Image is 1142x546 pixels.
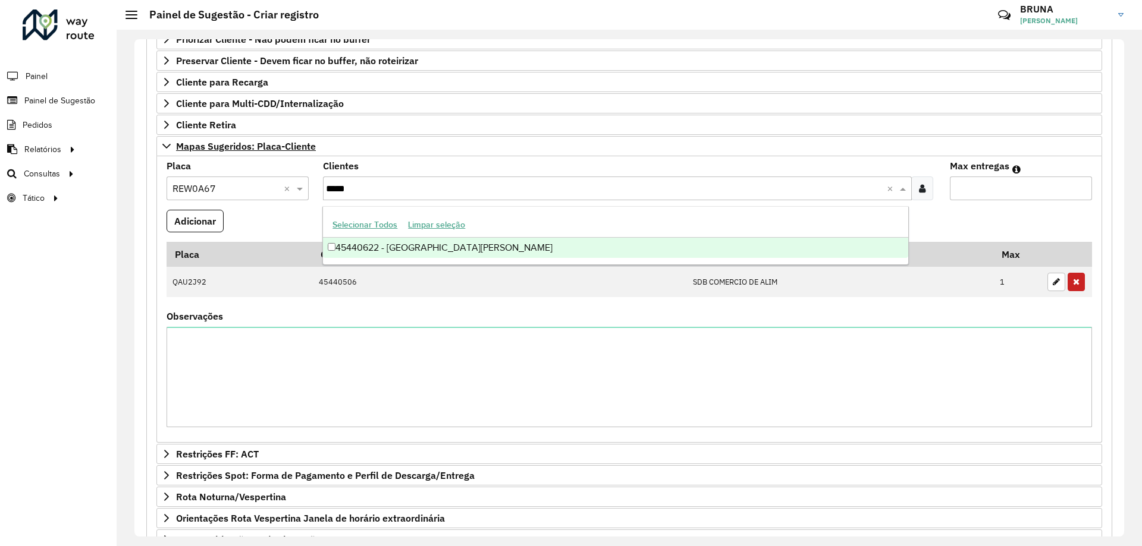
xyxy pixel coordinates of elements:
span: Priorizar Cliente - Não podem ficar no buffer [176,34,371,44]
span: Relatórios [24,143,61,156]
span: Cliente para Recarga [176,77,268,87]
span: Clear all [284,181,294,195]
div: Mapas Sugeridos: Placa-Cliente [156,156,1102,443]
span: Cliente para Multi-CDD/Internalização [176,99,344,108]
a: Mapas Sugeridos: Placa-Cliente [156,136,1102,156]
span: Preservar Cliente - Devem ficar no buffer, não roteirizar [176,56,418,65]
span: Restrições FF: ACT [176,449,259,459]
span: Consultas [24,168,60,180]
label: Observações [167,309,223,323]
span: Tático [23,192,45,204]
button: Adicionar [167,210,224,232]
a: Cliente Retira [156,115,1102,135]
a: Priorizar Cliente - Não podem ficar no buffer [156,29,1102,49]
div: 45440622 - [GEOGRAPHIC_DATA][PERSON_NAME] [323,238,908,258]
th: Max [994,242,1041,267]
span: Pre-Roteirização AS / Orientações [176,535,325,544]
button: Limpar seleção [403,216,470,234]
a: Orientações Rota Vespertina Janela de horário extraordinária [156,508,1102,528]
td: QAU2J92 [167,267,313,298]
span: Mapas Sugeridos: Placa-Cliente [176,141,316,151]
span: Orientações Rota Vespertina Janela de horário extraordinária [176,513,445,523]
span: Painel de Sugestão [24,94,95,107]
span: [PERSON_NAME] [1020,15,1109,26]
span: Clear all [887,181,897,195]
a: Restrições Spot: Forma de Pagamento e Perfil de Descarga/Entrega [156,465,1102,485]
td: 1 [994,267,1041,298]
h2: Painel de Sugestão - Criar registro [137,8,319,21]
a: Cliente para Multi-CDD/Internalização [156,93,1102,113]
label: Clientes [323,159,359,173]
span: Painel [26,70,48,83]
a: Rota Noturna/Vespertina [156,487,1102,507]
span: Pedidos [23,119,52,131]
label: Placa [167,159,191,173]
span: Restrições Spot: Forma de Pagamento e Perfil de Descarga/Entrega [176,471,475,480]
h3: BRUNA [1020,4,1109,15]
button: Selecionar Todos [327,216,403,234]
label: Max entregas [950,159,1009,173]
td: SDB COMERCIO DE ALIM [686,267,993,298]
a: Contato Rápido [992,2,1017,28]
span: Rota Noturna/Vespertina [176,492,286,501]
em: Máximo de clientes que serão colocados na mesma rota com os clientes informados [1012,165,1021,174]
a: Restrições FF: ACT [156,444,1102,464]
a: Cliente para Recarga [156,72,1102,92]
span: Cliente Retira [176,120,236,130]
th: Código Cliente [313,242,687,267]
th: Placa [167,242,313,267]
td: 45440506 [313,267,687,298]
ng-dropdown-panel: Options list [322,206,908,265]
a: Preservar Cliente - Devem ficar no buffer, não roteirizar [156,51,1102,71]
